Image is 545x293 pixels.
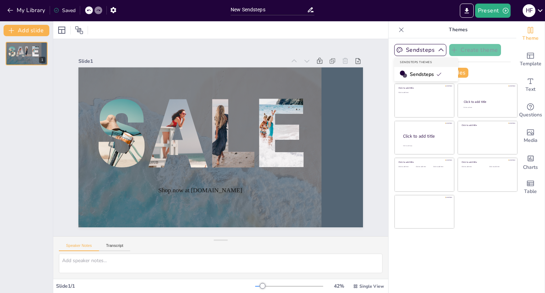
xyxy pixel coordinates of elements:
[241,66,369,238] div: Slide 1
[75,26,83,34] span: Position
[56,283,255,289] div: Slide 1 / 1
[56,24,67,36] div: Layout
[394,57,458,67] div: Sendsteps Themes
[54,7,76,14] div: Saved
[489,166,512,168] div: Click to add text
[416,166,432,168] div: Click to add text
[6,42,48,65] div: 1
[39,57,45,63] div: 1
[17,59,30,60] span: Shop now at [DOMAIN_NAME]
[464,100,511,104] div: Click to add title
[516,47,545,72] div: Add ready made slides
[519,111,542,119] span: Questions
[359,283,384,289] span: Single View
[516,123,545,149] div: Add images, graphics, shapes or video
[398,166,414,168] div: Click to add text
[523,164,538,171] span: Charts
[398,92,449,94] div: Click to add text
[524,188,537,195] span: Table
[410,71,442,78] span: Sendsteps
[525,85,535,93] span: Text
[231,5,307,15] input: Insert title
[394,44,446,56] button: Sendsteps
[59,243,99,251] button: Speaker Notes
[4,25,49,36] button: Add slide
[462,124,512,127] div: Click to add title
[462,166,484,168] div: Click to add text
[398,161,449,164] div: Click to add title
[523,4,535,18] button: H F
[449,44,501,56] button: Create theme
[520,60,541,68] span: Template
[460,4,474,18] button: Export to PowerPoint
[516,98,545,123] div: Get real-time input from your audience
[433,166,449,168] div: Click to add text
[462,161,512,164] div: Click to add title
[516,149,545,175] div: Add charts and graphs
[403,133,448,139] div: Click to add title
[475,4,511,18] button: Present
[407,21,509,38] p: Themes
[516,175,545,200] div: Add a table
[524,137,538,144] span: Media
[522,34,539,42] span: Theme
[463,107,511,109] div: Click to add text
[398,87,449,89] div: Click to add title
[516,72,545,98] div: Add text boxes
[99,243,131,251] button: Transcript
[523,4,535,17] div: H F
[330,283,347,289] div: 42 %
[5,5,48,16] button: My Library
[516,21,545,47] div: Change the overall theme
[163,54,218,126] span: Shop now at [DOMAIN_NAME]
[403,145,448,146] div: Click to add body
